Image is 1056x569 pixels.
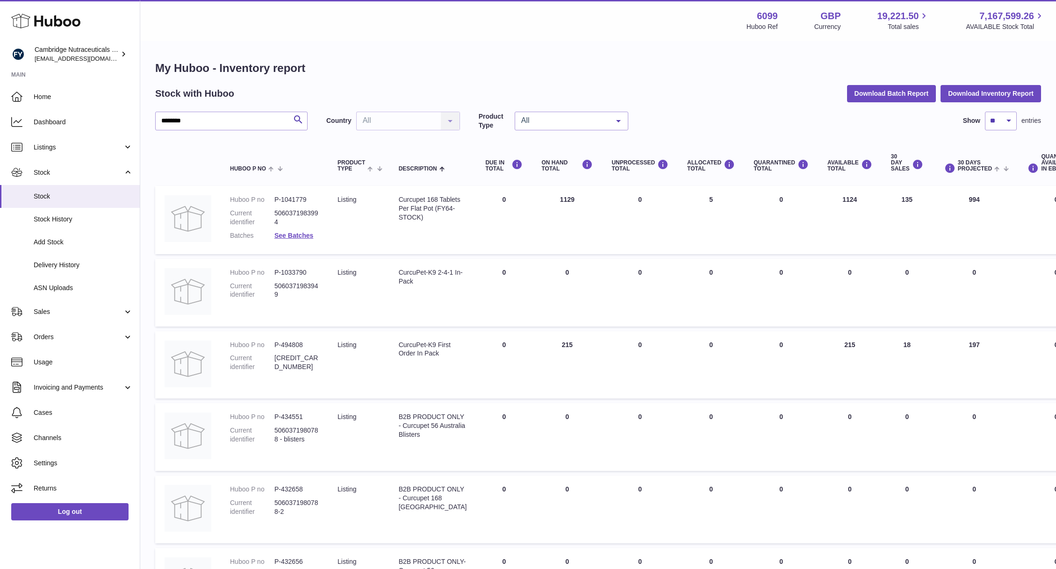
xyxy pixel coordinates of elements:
span: listing [338,196,356,203]
span: Total sales [888,22,929,31]
span: Orders [34,333,123,341]
div: AVAILABLE Total [827,159,872,172]
div: Cambridge Nutraceuticals Ltd [35,45,119,63]
span: listing [338,413,356,420]
span: AVAILABLE Stock Total [966,22,1045,31]
td: 0 [818,403,882,471]
h2: Stock with Huboo [155,87,234,100]
span: 0 [779,269,783,276]
dt: Current identifier [230,282,274,299]
strong: GBP [820,10,840,22]
a: Log out [11,503,129,520]
span: Dashboard [34,118,133,127]
span: Add Stock [34,238,133,247]
img: product image [165,413,211,459]
h1: My Huboo - Inventory report [155,61,1041,76]
span: Huboo P no [230,166,266,172]
dd: P-432656 [274,557,319,566]
dt: Current identifier [230,498,274,516]
td: 0 [933,259,1016,327]
div: 30 DAY SALES [891,154,923,172]
td: 0 [476,259,532,327]
td: 215 [818,331,882,399]
span: Product Type [338,160,365,172]
span: 7,167,599.26 [979,10,1034,22]
td: 5 [678,186,744,254]
span: Settings [34,459,133,468]
span: 0 [779,413,783,420]
td: 0 [818,476,882,543]
td: 0 [882,476,933,543]
td: 0 [933,403,1016,471]
dt: Huboo P no [230,413,274,421]
td: 0 [882,403,933,471]
span: entries [1021,116,1041,125]
span: [EMAIL_ADDRESS][DOMAIN_NAME] [35,55,137,62]
div: B2B PRODUCT ONLY - Curcupet 56 Australia Blisters [399,413,467,439]
span: Channels [34,434,133,442]
img: product image [165,195,211,242]
span: Listings [34,143,123,152]
td: 0 [818,259,882,327]
span: listing [338,558,356,565]
label: Product Type [479,112,510,130]
td: 0 [602,259,678,327]
span: listing [338,485,356,493]
td: 0 [933,476,1016,543]
span: All [519,116,609,125]
td: 0 [678,403,744,471]
a: 19,221.50 Total sales [877,10,929,31]
td: 0 [532,476,602,543]
dd: P-1041779 [274,195,319,204]
a: 7,167,599.26 AVAILABLE Stock Total [966,10,1045,31]
span: Description [399,166,437,172]
td: 0 [602,403,678,471]
dt: Huboo P no [230,195,274,204]
span: 0 [779,196,783,203]
td: 18 [882,331,933,399]
td: 0 [532,259,602,327]
label: Show [963,116,980,125]
td: 0 [476,186,532,254]
td: 0 [882,259,933,327]
dd: 5060371980788 - blisters [274,426,319,444]
dt: Current identifier [230,354,274,371]
dt: Batches [230,231,274,240]
td: 0 [678,259,744,327]
dt: Current identifier [230,209,274,227]
img: huboo@camnutra.com [11,47,25,61]
span: Usage [34,358,133,367]
span: Stock History [34,215,133,224]
div: UNPROCESSED Total [611,159,668,172]
td: 0 [476,331,532,399]
img: product image [165,268,211,315]
dd: P-434551 [274,413,319,421]
dd: P-494808 [274,341,319,349]
div: Currency [814,22,841,31]
td: 994 [933,186,1016,254]
div: ALLOCATED Total [687,159,735,172]
span: 30 DAYS PROJECTED [958,160,992,172]
div: CurcuPet-K9 First Order In Pack [399,341,467,358]
td: 0 [602,186,678,254]
div: Huboo Ref [747,22,778,31]
strong: 6099 [757,10,778,22]
span: listing [338,341,356,349]
span: Sales [34,307,123,316]
span: Cases [34,408,133,417]
span: Invoicing and Payments [34,383,123,392]
dd: 5060371983994 [274,209,319,227]
dd: 5060371983949 [274,282,319,299]
img: product image [165,341,211,387]
dt: Huboo P no [230,485,274,494]
button: Download Inventory Report [941,85,1041,102]
dt: Huboo P no [230,557,274,566]
span: Delivery History [34,261,133,270]
td: 0 [602,476,678,543]
a: See Batches [274,232,313,239]
span: Stock [34,192,133,201]
label: Country [326,116,352,125]
button: Download Batch Report [847,85,936,102]
span: 0 [779,341,783,349]
div: ON HAND Total [541,159,593,172]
